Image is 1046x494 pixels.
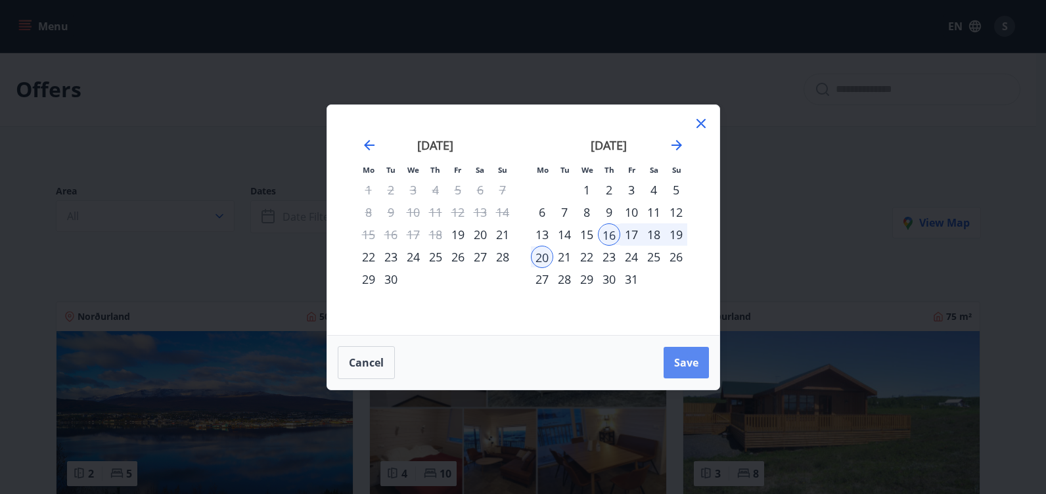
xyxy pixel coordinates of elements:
[380,268,402,290] div: 30
[576,223,598,246] td: Choose Wednesday, October 15, 2025 as your check-in date. It’s available.
[576,268,598,290] td: Choose Wednesday, October 29, 2025 as your check-in date. It’s available.
[531,223,553,246] div: 13
[357,246,380,268] div: 22
[380,223,402,246] td: Not available. Tuesday, September 16, 2025
[402,201,424,223] td: Not available. Wednesday, September 10, 2025
[598,201,620,223] div: 9
[402,223,424,246] td: Not available. Wednesday, September 17, 2025
[576,246,598,268] div: 22
[553,223,576,246] td: Choose Tuesday, October 14, 2025 as your check-in date. It’s available.
[491,201,514,223] td: Not available. Sunday, September 14, 2025
[669,137,685,153] div: Move forward to switch to the next month.
[469,223,491,246] td: Choose Saturday, September 20, 2025 as your check-in date. It’s available.
[476,165,484,175] small: Sa
[454,165,461,175] small: Fr
[598,268,620,290] div: 30
[361,137,377,153] div: Move backward to switch to the previous month.
[628,165,635,175] small: Fr
[553,268,576,290] div: 28
[598,223,620,246] div: 16
[402,246,424,268] div: 24
[643,201,665,223] div: 11
[498,165,507,175] small: Su
[357,246,380,268] td: Choose Monday, September 22, 2025 as your check-in date. It’s available.
[576,179,598,201] div: 1
[338,346,395,379] button: Cancel
[380,268,402,290] td: Choose Tuesday, September 30, 2025 as your check-in date. It’s available.
[598,268,620,290] td: Choose Thursday, October 30, 2025 as your check-in date. It’s available.
[380,201,402,223] td: Not available. Tuesday, September 9, 2025
[553,246,576,268] div: 21
[643,223,665,246] div: 18
[402,179,424,201] td: Not available. Wednesday, September 3, 2025
[620,179,643,201] td: Choose Friday, October 3, 2025 as your check-in date. It’s available.
[424,246,447,268] td: Choose Thursday, September 25, 2025 as your check-in date. It’s available.
[620,268,643,290] td: Choose Friday, October 31, 2025 as your check-in date. It’s available.
[537,165,549,175] small: Mo
[620,201,643,223] div: 10
[424,246,447,268] div: 25
[357,268,380,290] td: Choose Monday, September 29, 2025 as your check-in date. It’s available.
[531,223,553,246] td: Choose Monday, October 13, 2025 as your check-in date. It’s available.
[643,246,665,268] div: 25
[598,179,620,201] td: Choose Thursday, October 2, 2025 as your check-in date. It’s available.
[553,201,576,223] div: 7
[491,246,514,268] td: Choose Sunday, September 28, 2025 as your check-in date. It’s available.
[643,223,665,246] td: Selected. Saturday, October 18, 2025
[598,246,620,268] td: Choose Thursday, October 23, 2025 as your check-in date. It’s available.
[643,201,665,223] td: Choose Saturday, October 11, 2025 as your check-in date. It’s available.
[553,201,576,223] td: Choose Tuesday, October 7, 2025 as your check-in date. It’s available.
[576,223,598,246] div: 15
[665,223,687,246] td: Selected. Sunday, October 19, 2025
[531,246,553,268] td: Selected as end date. Monday, October 20, 2025
[598,179,620,201] div: 2
[469,246,491,268] td: Choose Saturday, September 27, 2025 as your check-in date. It’s available.
[553,246,576,268] td: Choose Tuesday, October 21, 2025 as your check-in date. It’s available.
[620,246,643,268] div: 24
[531,201,553,223] div: 6
[447,223,469,246] div: 19
[380,179,402,201] td: Not available. Tuesday, September 2, 2025
[620,223,643,246] td: Selected. Friday, October 17, 2025
[531,201,553,223] td: Choose Monday, October 6, 2025 as your check-in date. It’s available.
[357,201,380,223] td: Not available. Monday, September 8, 2025
[665,246,687,268] td: Choose Sunday, October 26, 2025 as your check-in date. It’s available.
[386,165,396,175] small: Tu
[665,179,687,201] td: Choose Sunday, October 5, 2025 as your check-in date. It’s available.
[357,223,380,246] td: Not available. Monday, September 15, 2025
[447,179,469,201] td: Not available. Friday, September 5, 2025
[430,165,440,175] small: Th
[665,179,687,201] div: 5
[581,165,593,175] small: We
[402,246,424,268] td: Choose Wednesday, September 24, 2025 as your check-in date. It’s available.
[447,246,469,268] td: Choose Friday, September 26, 2025 as your check-in date. It’s available.
[531,268,553,290] td: Choose Monday, October 27, 2025 as your check-in date. It’s available.
[576,246,598,268] td: Choose Wednesday, October 22, 2025 as your check-in date. It’s available.
[665,223,687,246] div: 19
[665,246,687,268] div: 26
[469,179,491,201] td: Not available. Saturday, September 6, 2025
[447,223,469,246] td: Choose Friday, September 19, 2025 as your check-in date. It’s available.
[591,137,627,153] strong: [DATE]
[491,223,514,246] div: 21
[380,246,402,268] div: 23
[674,355,698,370] span: Save
[604,165,614,175] small: Th
[531,246,553,268] div: 20
[620,223,643,246] div: 17
[491,223,514,246] td: Choose Sunday, September 21, 2025 as your check-in date. It’s available.
[620,246,643,268] td: Choose Friday, October 24, 2025 as your check-in date. It’s available.
[531,268,553,290] div: 27
[343,121,704,319] div: Calendar
[672,165,681,175] small: Su
[598,223,620,246] td: Selected as start date. Thursday, October 16, 2025
[447,246,469,268] div: 26
[349,355,384,370] span: Cancel
[491,246,514,268] div: 28
[469,246,491,268] div: 27
[357,179,380,201] td: Not available. Monday, September 1, 2025
[643,246,665,268] td: Choose Saturday, October 25, 2025 as your check-in date. It’s available.
[447,201,469,223] td: Not available. Friday, September 12, 2025
[417,137,453,153] strong: [DATE]
[424,223,447,246] td: Not available. Thursday, September 18, 2025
